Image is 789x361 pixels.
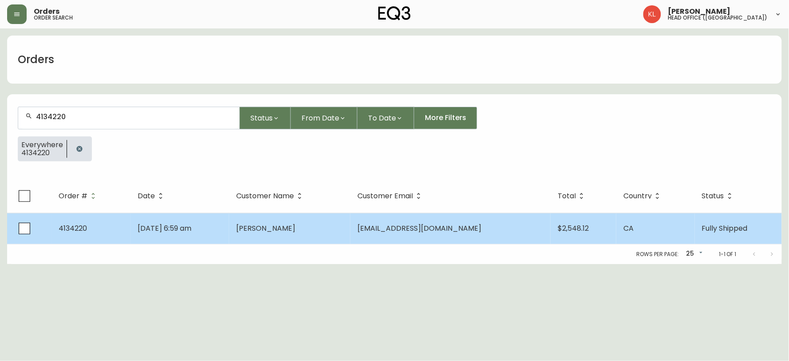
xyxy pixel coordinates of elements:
span: Orders [34,8,59,15]
span: From Date [301,112,339,124]
span: [EMAIL_ADDRESS][DOMAIN_NAME] [357,223,481,233]
span: Status [702,193,724,199]
p: 1-1 of 1 [719,250,737,258]
h5: order search [34,15,73,20]
input: Search [36,112,232,121]
span: To Date [368,112,396,124]
span: Status [250,112,273,124]
button: To Date [357,107,414,129]
span: $2,548.12 [558,223,589,233]
span: Order # [59,193,87,199]
span: Customer Email [357,192,424,200]
span: Date [138,192,167,200]
span: Customer Name [236,192,305,200]
div: 25 [682,247,705,261]
h1: Orders [18,52,54,67]
span: Total [558,192,587,200]
img: 2c0c8aa7421344cf0398c7f872b772b5 [643,5,661,23]
button: More Filters [414,107,477,129]
span: Country [623,192,663,200]
span: [PERSON_NAME] [668,8,731,15]
span: Date [138,193,155,199]
span: 4134220 [21,149,63,157]
span: Country [623,193,652,199]
img: logo [378,6,411,20]
span: Total [558,193,576,199]
h5: head office ([GEOGRAPHIC_DATA]) [668,15,768,20]
span: CA [623,223,634,233]
p: Rows per page: [637,250,679,258]
span: Everywhere [21,141,63,149]
span: Customer Email [357,193,413,199]
span: [PERSON_NAME] [236,223,295,233]
span: Order # [59,192,99,200]
span: [DATE] 6:59 am [138,223,191,233]
span: More Filters [425,113,466,123]
span: Status [702,192,736,200]
span: 4134220 [59,223,87,233]
span: Fully Shipped [702,223,748,233]
button: Status [240,107,291,129]
span: Customer Name [236,193,294,199]
button: From Date [291,107,357,129]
